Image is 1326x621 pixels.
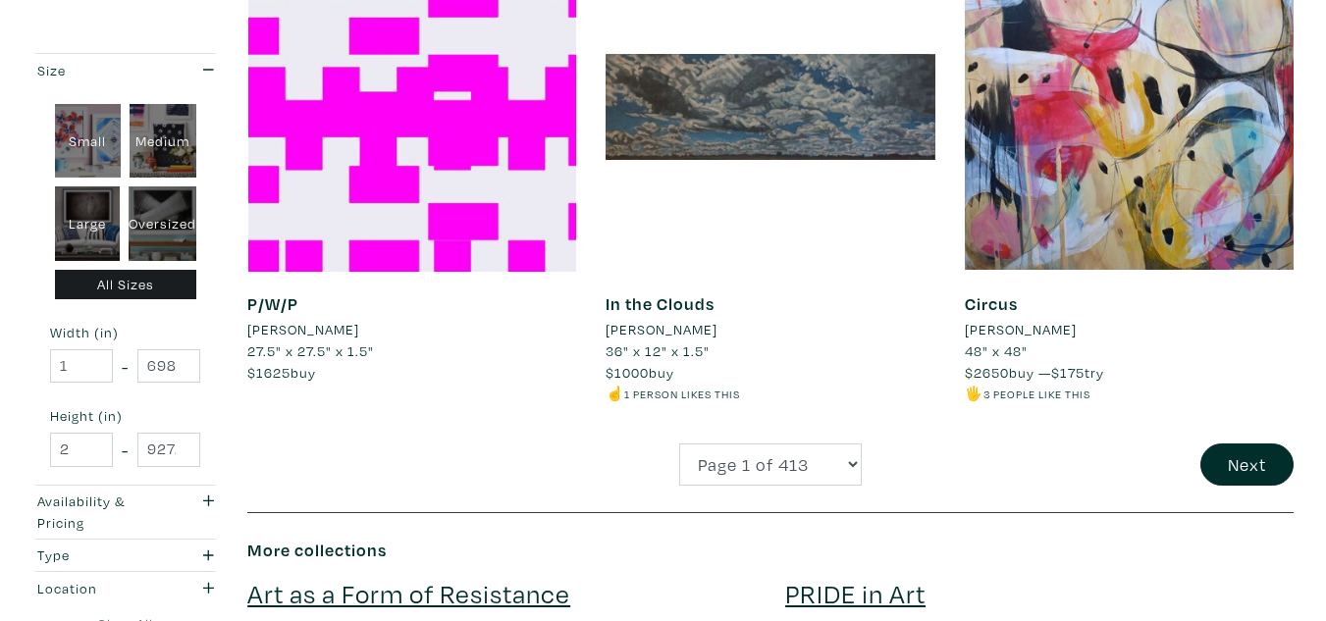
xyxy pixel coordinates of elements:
[606,341,710,360] span: 36" x 12" x 1.5"
[606,383,934,404] li: ☝️
[965,292,1018,315] a: Circus
[129,186,196,261] div: Oversized
[247,363,291,382] span: $1625
[606,319,934,340] a: [PERSON_NAME]
[55,270,196,300] div: All Sizes
[32,54,218,86] button: Size
[37,60,163,81] div: Size
[247,341,374,360] span: 27.5" x 27.5" x 1.5"
[965,363,1009,382] span: $2650
[122,353,129,380] span: -
[965,319,1077,340] li: [PERSON_NAME]
[965,319,1294,340] a: [PERSON_NAME]
[965,363,1104,382] span: buy — try
[983,387,1090,401] small: 3 people like this
[55,186,120,261] div: Large
[247,540,1294,561] h6: More collections
[606,292,715,315] a: In the Clouds
[32,486,218,539] button: Availability & Pricing
[247,576,570,610] a: Art as a Form of Resistance
[37,578,163,599] div: Location
[606,363,674,382] span: buy
[130,104,196,179] div: Medium
[1051,363,1085,382] span: $175
[606,363,649,382] span: $1000
[965,341,1028,360] span: 48" x 48"
[37,491,163,533] div: Availability & Pricing
[50,326,200,339] small: Width (in)
[606,319,717,340] li: [PERSON_NAME]
[624,387,740,401] small: 1 person likes this
[122,437,129,463] span: -
[1200,443,1294,486] button: Next
[965,383,1294,404] li: 🖐️
[247,319,359,340] li: [PERSON_NAME]
[785,576,926,610] a: PRIDE in Art
[55,104,122,179] div: Small
[32,572,218,604] button: Location
[32,540,218,572] button: Type
[50,409,200,423] small: Height (in)
[247,363,316,382] span: buy
[247,292,298,315] a: P/W/P
[247,319,576,340] a: [PERSON_NAME]
[37,544,163,566] div: Type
